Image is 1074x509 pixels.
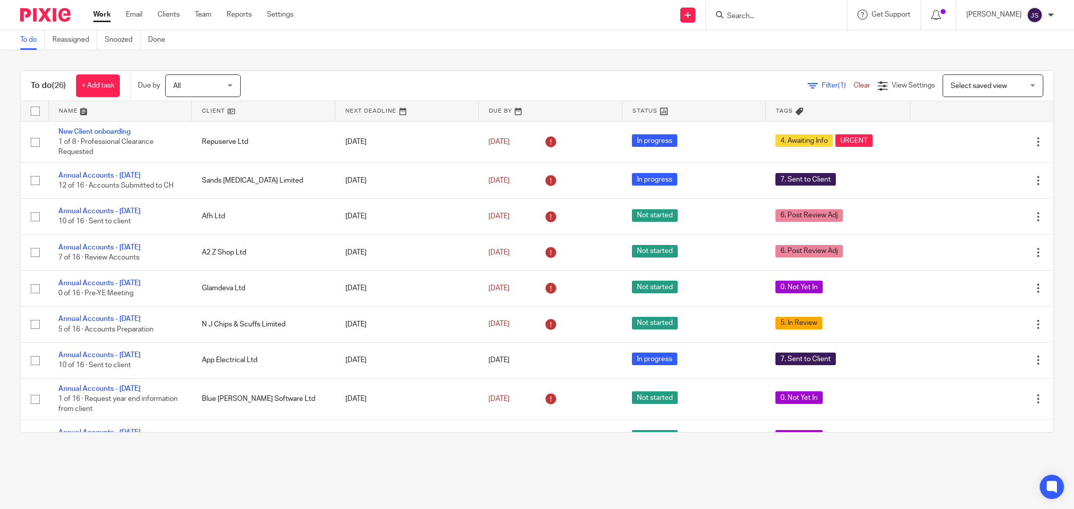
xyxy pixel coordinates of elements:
span: Tags [776,108,793,114]
td: [DATE] [335,419,479,455]
span: [DATE] [488,213,510,220]
a: Settings [267,10,294,20]
td: N J Chips & Scuffs Limited [192,306,335,342]
a: New Client onboarding [58,128,130,135]
td: [DATE] [335,343,479,378]
a: Annual Accounts - [DATE] [58,429,140,436]
span: (1) [838,82,846,89]
span: [DATE] [488,285,510,292]
span: (26) [52,81,66,90]
span: 7. Sent to Client [775,353,836,365]
a: + Add task [76,74,120,97]
a: Snoozed [105,30,140,50]
span: [DATE] [488,357,510,364]
td: A2 Z Shop Ltd [192,234,335,270]
span: Not started [632,391,678,404]
span: [DATE] [488,321,510,328]
span: In progress [632,173,677,186]
a: Annual Accounts - [DATE] [58,280,140,287]
td: Blue [PERSON_NAME] Software Ltd [192,378,335,419]
span: [DATE] [488,395,510,402]
td: [DATE] [335,199,479,234]
span: Get Support [872,11,910,18]
span: [DATE] [488,249,510,256]
td: Sands [MEDICAL_DATA] Limited [192,162,335,198]
a: Reports [227,10,252,20]
a: Annual Accounts - [DATE] [58,208,140,215]
td: Glamdeva Ltd [192,271,335,306]
span: 10 of 16 · Sent to client [58,362,131,369]
span: [DATE] [488,177,510,184]
a: Reassigned [52,30,97,50]
a: Annual Accounts - [DATE] [58,352,140,359]
span: Not started [632,245,678,258]
span: Not started [632,281,678,293]
a: Clients [158,10,180,20]
a: Work [93,10,111,20]
td: Repuserve Ltd [192,121,335,162]
a: To do [20,30,45,50]
p: [PERSON_NAME] [966,10,1022,20]
span: In progress [632,134,677,147]
a: Annual Accounts - [DATE] [58,315,140,322]
span: 7. Sent to Client [775,173,836,186]
span: Not started [632,317,678,329]
span: URGENT [835,134,873,147]
span: 1 of 8 · Professional Clearance Requested [58,138,154,156]
span: Not started [632,209,678,222]
a: Annual Accounts - [DATE] [58,172,140,179]
span: [DATE] [488,138,510,145]
input: Search [726,12,817,21]
span: 5 of 16 · Accounts Preparation [58,326,154,333]
td: [DATE] [335,306,479,342]
span: 10 of 16 · Sent to client [58,218,131,225]
td: Booking Central Ltd [192,419,335,455]
span: Select saved view [951,82,1007,90]
td: [DATE] [335,162,479,198]
a: Team [195,10,211,20]
span: 5. In Review [775,317,822,329]
span: 0. Not Yet In [775,281,823,293]
td: [DATE] [335,378,479,419]
img: svg%3E [1027,7,1043,23]
h1: To do [31,80,66,91]
a: Annual Accounts - [DATE] [58,385,140,392]
span: In progress [632,353,677,365]
span: Filter [822,82,853,89]
span: 1 of 16 · Request year end information from client [58,395,178,413]
a: Annual Accounts - [DATE] [58,244,140,251]
td: [DATE] [335,234,479,270]
span: 0 of 16 · Pre-YE Meeting [58,290,133,297]
td: [DATE] [335,121,479,162]
a: Email [126,10,142,20]
span: 7 of 16 · Review Accounts [58,254,139,261]
span: 0. Not Yet In [775,391,823,404]
td: App Electrical Ltd [192,343,335,378]
span: All [173,82,181,90]
a: Clear [853,82,870,89]
span: Not started [632,430,678,443]
td: Afh Ltd [192,199,335,234]
span: 6. Post Review Adj [775,245,843,258]
span: 4. Awaiting Info [775,134,833,147]
span: 12 of 16 · Accounts Submitted to CH [58,182,174,189]
span: View Settings [892,82,935,89]
span: 0. Not Yet In [775,430,823,443]
span: 6. Post Review Adj [775,209,843,222]
img: Pixie [20,8,70,22]
a: Done [148,30,173,50]
p: Due by [138,80,160,91]
td: [DATE] [335,271,479,306]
